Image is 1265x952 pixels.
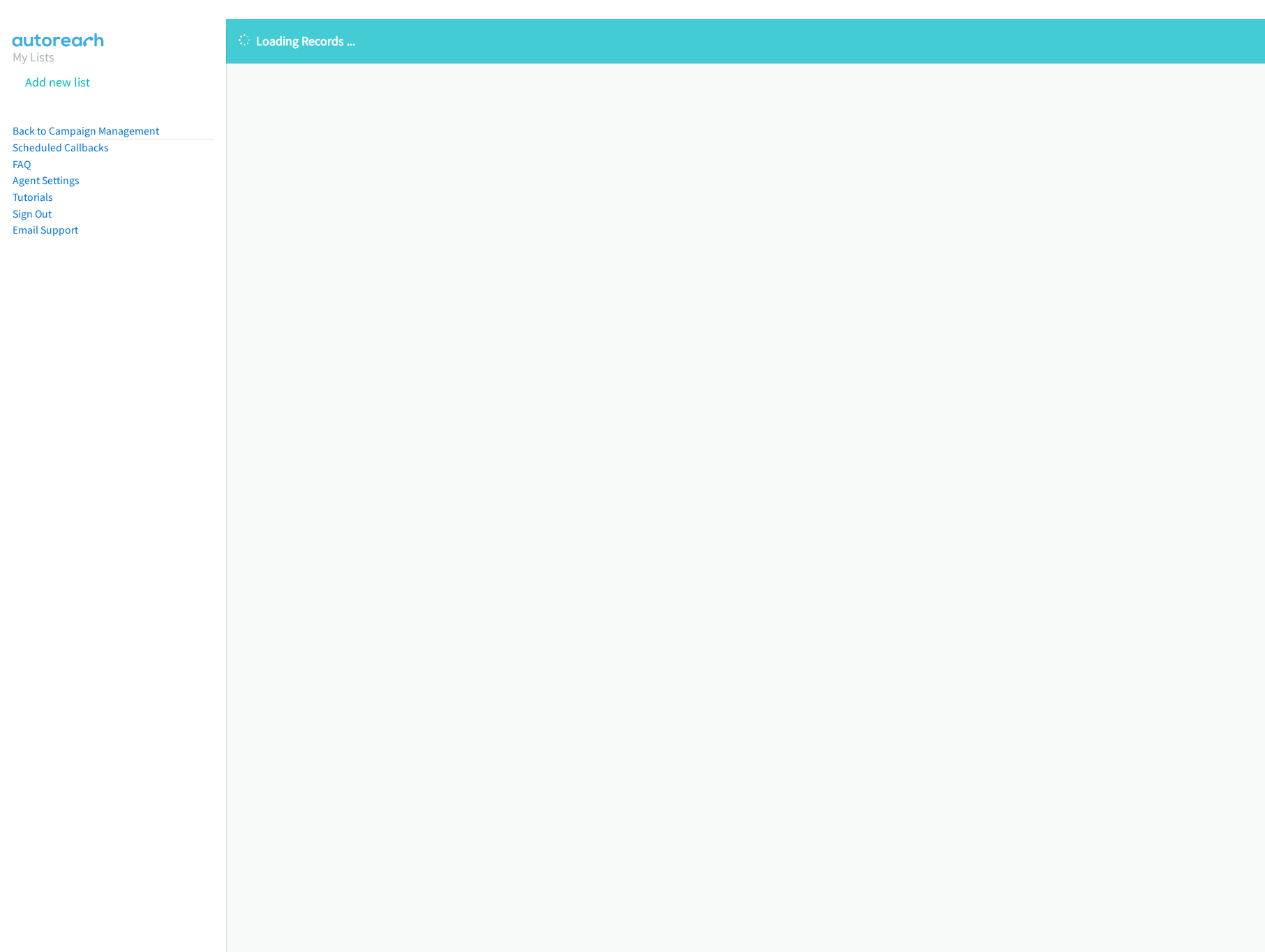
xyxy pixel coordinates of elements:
a: Tutorials [13,190,53,204]
a: Back to Campaign Management [13,124,159,137]
a: My Lists [13,49,54,65]
p: Loading Records ... [239,31,1252,50]
a: Email Support [13,223,78,236]
a: Add new list [25,74,90,90]
a: Sign Out [13,207,52,220]
a: Scheduled Callbacks [13,141,109,154]
a: FAQ [13,158,31,171]
a: Agent Settings [13,174,80,187]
